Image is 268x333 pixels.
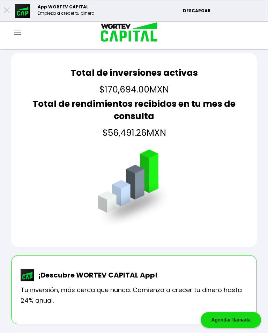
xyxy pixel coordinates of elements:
img: wortev-capital-app-icon [21,269,35,282]
img: appicon [15,4,31,18]
h2: Total de inversiones activas [70,67,198,79]
h2: Total de rendimientos recibidos en tu mes de consulta [20,98,248,122]
p: App WORTEV CAPITAL [38,4,94,10]
p: Tu inversión, más cerca que nunca. Comienza a crecer tu dinero hasta 24% anual. [21,285,247,306]
p: ¡Descubre WORTEV CAPITAL App! [35,270,157,280]
p: DESCARGAR [183,8,264,14]
h4: $56,491.26 MXN [20,128,248,138]
img: logo_wortev_capital [94,21,160,44]
p: Empieza a crecer tu dinero [38,10,94,16]
h4: $170,694.00 MXN [70,84,198,95]
img: grafica.516fef24.png [95,149,174,229]
img: hamburguer-menu2 [14,30,21,35]
div: Agendar llamada [201,312,261,328]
